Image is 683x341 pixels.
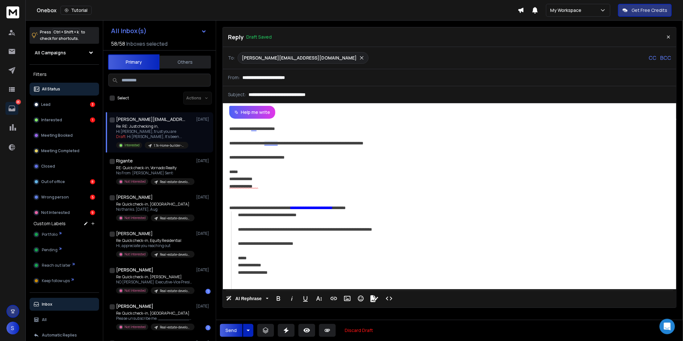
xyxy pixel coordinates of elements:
[117,96,129,101] label: Select
[550,7,584,14] p: My Workspace
[220,324,242,337] button: Send
[5,102,18,115] a: 26
[90,117,95,123] div: 1
[35,50,66,56] h1: All Campaigns
[124,288,146,293] p: Not Interested
[242,55,357,61] p: [PERSON_NAME][EMAIL_ADDRESS][DOMAIN_NAME]
[116,230,153,237] h1: [PERSON_NAME]
[30,244,99,256] button: Pending
[111,28,147,34] h1: All Inbox(s)
[30,129,99,142] button: Meeting Booked
[30,313,99,326] button: All
[41,164,55,169] p: Closed
[229,106,275,119] button: Help me write
[618,4,672,17] button: Get Free Credits
[52,28,80,36] span: Ctrl + Shift + k
[124,179,146,184] p: Not Interested
[228,32,244,41] p: Reply
[196,304,211,309] p: [DATE]
[42,317,47,322] p: All
[160,180,191,184] p: Real-estate-development-decision-maker-1.7K-VALID Personalized
[299,292,312,305] button: Underline (Ctrl+U)
[328,292,340,305] button: Insert Link (Ctrl+K)
[16,99,21,105] p: 26
[196,231,211,236] p: [DATE]
[313,292,325,305] button: More Text
[106,24,212,37] button: All Inbox(s)
[30,144,99,157] button: Meeting Completed
[340,324,378,337] button: Discard Draft
[116,267,153,273] h1: [PERSON_NAME]
[30,114,99,126] button: Interested1
[225,292,270,305] button: AI Rephrase
[30,191,99,204] button: Wrong person5
[160,289,191,293] p: Real-estate-development-decision-maker-1.7K-VALID Personalized
[116,207,193,212] p: No thanks. [DATE], Aug
[42,302,52,307] p: Inbox
[37,6,518,15] div: Onebox
[41,179,65,184] p: Out of office
[160,216,191,221] p: Real-estate-development-decision-maker-1.7K-VALID Personalized
[228,91,246,98] p: Subject:
[286,292,298,305] button: Italic (Ctrl+I)
[30,228,99,241] button: Portfolio
[196,158,211,163] p: [DATE]
[660,319,675,334] div: Open Intercom Messenger
[127,134,182,139] span: Hi [PERSON_NAME], It's been ...
[124,143,140,148] p: Interested
[6,322,19,335] button: S
[160,252,191,257] p: Real-estate-development-decision-maker-1.7K-VALID Personalized
[90,102,95,107] div: 3
[272,292,285,305] button: Bold (Ctrl+B)
[41,210,70,215] p: Not Interested
[41,102,50,107] p: Lead
[124,325,146,329] p: Not Interested
[228,74,240,81] p: From:
[30,259,99,272] button: Reach out later
[30,206,99,219] button: Not Interested9
[124,252,146,257] p: Not Interested
[126,40,168,48] h3: Inboxes selected
[30,46,99,59] button: All Campaigns
[154,143,185,148] p: 1.1k-Home-builder-Filtered-leads-in-U.S
[41,133,73,138] p: Meeting Booked
[632,7,667,14] p: Get Free Credits
[116,170,193,176] p: No From: [PERSON_NAME] Sent:
[90,210,95,215] div: 9
[116,202,193,207] p: Re: Quick check-in, [GEOGRAPHIC_DATA]
[42,333,77,338] p: Automatic Replies
[42,263,71,268] span: Reach out later
[30,175,99,188] button: Out of office8
[42,87,60,92] p: All Status
[116,303,153,309] h1: [PERSON_NAME]
[60,6,92,15] button: Tutorial
[116,316,193,321] p: Please unsubscribe me. ________________________________ From:
[30,274,99,287] button: Keep follow ups
[116,124,188,129] p: Re: RE: Just checking in,
[196,117,211,122] p: [DATE]
[116,165,193,170] p: RE: Quick check-in, Vornado Realty
[33,220,66,227] h3: Custom Labels
[228,55,235,61] p: To:
[234,296,263,301] span: AI Rephrase
[205,325,211,330] div: 1
[649,54,656,62] p: CC
[90,179,95,184] div: 8
[41,117,62,123] p: Interested
[30,298,99,311] button: Inbox
[205,289,211,294] div: 1
[246,34,272,40] p: Draft Saved
[30,160,99,173] button: Closed
[116,116,187,123] h1: [PERSON_NAME][EMAIL_ADDRESS][DOMAIN_NAME]
[30,83,99,96] button: All Status
[40,29,85,42] p: Press to check for shortcuts.
[116,238,193,243] p: Re: Quick check-in, Equity Residential
[42,247,58,253] span: Pending
[30,98,99,111] button: Lead3
[660,54,671,62] p: BCC
[41,148,79,153] p: Meeting Completed
[116,311,193,316] p: Re: Quick check-in, [GEOGRAPHIC_DATA]
[42,232,58,237] span: Portfolio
